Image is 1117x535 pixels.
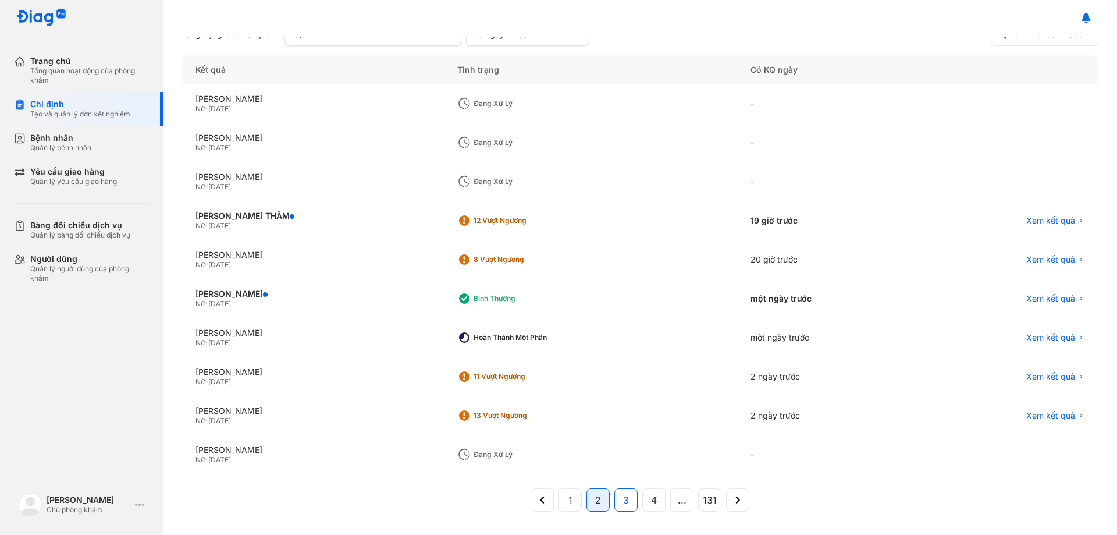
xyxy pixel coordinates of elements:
[195,299,205,308] span: Nữ
[205,104,208,113] span: -
[205,455,208,464] span: -
[208,299,231,308] span: [DATE]
[558,488,582,512] button: 1
[195,416,205,425] span: Nữ
[586,488,610,512] button: 2
[1026,332,1075,343] span: Xem kết quả
[737,357,920,396] div: 2 ngày trước
[642,488,666,512] button: 4
[30,66,149,85] div: Tổng quan hoạt động của phòng khám
[195,289,429,299] div: [PERSON_NAME]
[474,177,567,186] div: Đang xử lý
[30,254,149,264] div: Người dùng
[195,172,429,182] div: [PERSON_NAME]
[703,493,717,507] span: 131
[195,143,205,152] span: Nữ
[30,99,130,109] div: Chỉ định
[737,435,920,474] div: -
[208,416,231,425] span: [DATE]
[737,55,920,84] div: Có KQ ngày
[1026,293,1075,304] span: Xem kết quả
[474,138,567,147] div: Đang xử lý
[737,84,920,123] div: -
[208,182,231,191] span: [DATE]
[651,493,657,507] span: 4
[30,231,130,240] div: Quản lý bảng đối chiếu dịch vụ
[182,55,443,84] div: Kết quả
[195,94,429,104] div: [PERSON_NAME]
[30,264,149,283] div: Quản lý người dùng của phòng khám
[30,56,149,66] div: Trang chủ
[208,455,231,464] span: [DATE]
[195,445,429,455] div: [PERSON_NAME]
[474,333,567,342] div: Hoàn thành một phần
[205,338,208,347] span: -
[623,493,629,507] span: 3
[737,240,920,279] div: 20 giờ trước
[30,143,91,153] div: Quản lý bệnh nhân
[195,455,205,464] span: Nữ
[1026,254,1075,265] span: Xem kết quả
[47,495,130,505] div: [PERSON_NAME]
[1026,371,1075,382] span: Xem kết quả
[195,250,429,260] div: [PERSON_NAME]
[195,182,205,191] span: Nữ
[737,279,920,318] div: một ngày trước
[595,493,601,507] span: 2
[737,318,920,357] div: một ngày trước
[208,338,231,347] span: [DATE]
[670,488,693,512] button: ...
[737,162,920,201] div: -
[30,220,130,231] div: Bảng đối chiếu dịch vụ
[208,377,231,386] span: [DATE]
[1026,410,1075,421] span: Xem kết quả
[208,260,231,269] span: [DATE]
[443,55,737,84] div: Tình trạng
[30,133,91,143] div: Bệnh nhân
[30,177,117,186] div: Quản lý yêu cầu giao hàng
[195,133,429,143] div: [PERSON_NAME]
[208,104,231,113] span: [DATE]
[195,338,205,347] span: Nữ
[737,396,920,435] div: 2 ngày trước
[208,221,231,230] span: [DATE]
[205,260,208,269] span: -
[19,493,42,516] img: logo
[195,260,205,269] span: Nữ
[195,377,205,386] span: Nữ
[1026,215,1075,226] span: Xem kết quả
[205,299,208,308] span: -
[698,488,721,512] button: 131
[195,328,429,338] div: [PERSON_NAME]
[474,411,567,420] div: 13 Vượt ngưỡng
[195,104,205,113] span: Nữ
[614,488,638,512] button: 3
[205,182,208,191] span: -
[16,9,66,27] img: logo
[474,372,567,381] div: 11 Vượt ngưỡng
[205,143,208,152] span: -
[208,143,231,152] span: [DATE]
[195,211,429,221] div: [PERSON_NAME] THẮM
[474,255,567,264] div: 8 Vượt ngưỡng
[195,406,429,416] div: [PERSON_NAME]
[205,377,208,386] span: -
[205,416,208,425] span: -
[30,109,130,119] div: Tạo và quản lý đơn xét nghiệm
[474,99,567,108] div: Đang xử lý
[30,166,117,177] div: Yêu cầu giao hàng
[195,221,205,230] span: Nữ
[474,294,567,303] div: Bình thường
[47,505,130,515] div: Chủ phòng khám
[195,367,429,377] div: [PERSON_NAME]
[568,493,572,507] span: 1
[474,450,567,459] div: Đang xử lý
[678,493,686,507] span: ...
[737,201,920,240] div: 19 giờ trước
[737,123,920,162] div: -
[205,221,208,230] span: -
[474,216,567,225] div: 12 Vượt ngưỡng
